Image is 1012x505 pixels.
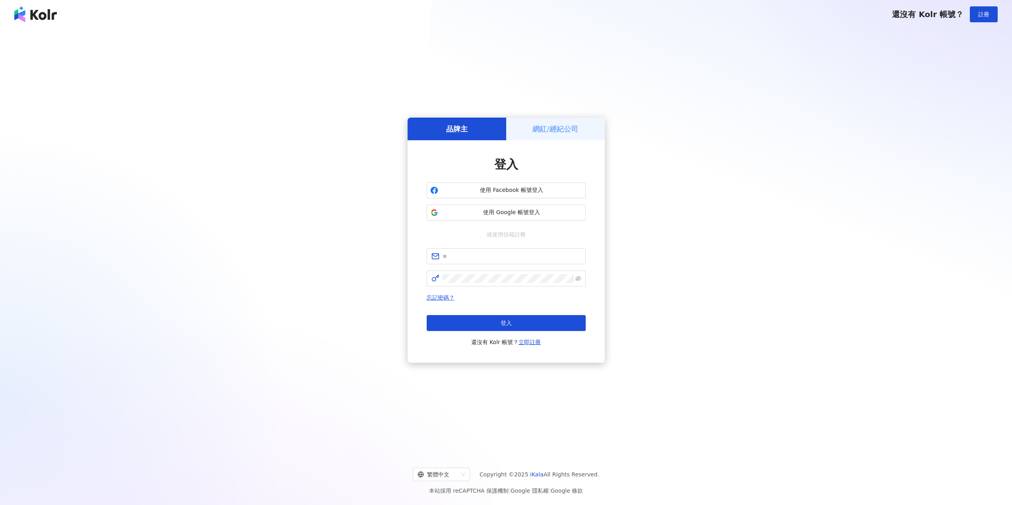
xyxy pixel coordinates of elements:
div: 繁體中文 [418,468,458,481]
img: logo [14,6,57,22]
h5: 網紅/經紀公司 [532,124,578,134]
h5: 品牌主 [446,124,468,134]
span: 使用 Google 帳號登入 [441,209,582,217]
a: Google 條款 [550,488,583,494]
span: | [509,488,511,494]
span: 本站採用 reCAPTCHA 保護機制 [429,486,583,495]
a: iKala [530,471,544,478]
span: 還沒有 Kolr 帳號？ [892,10,963,19]
button: 使用 Facebook 帳號登入 [427,182,586,198]
a: 忘記密碼？ [427,294,455,301]
span: 登入 [494,157,518,171]
span: | [549,488,551,494]
button: 登入 [427,315,586,331]
span: eye-invisible [575,276,581,281]
span: 登入 [501,320,512,326]
span: 使用 Facebook 帳號登入 [441,186,582,194]
button: 使用 Google 帳號登入 [427,205,586,221]
button: 註冊 [970,6,998,22]
span: Copyright © 2025 All Rights Reserved. [480,470,599,479]
span: 或使用信箱註冊 [481,230,531,239]
a: 立即註冊 [519,339,541,345]
span: 註冊 [978,11,989,17]
a: Google 隱私權 [511,488,549,494]
span: 還沒有 Kolr 帳號？ [471,337,541,347]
